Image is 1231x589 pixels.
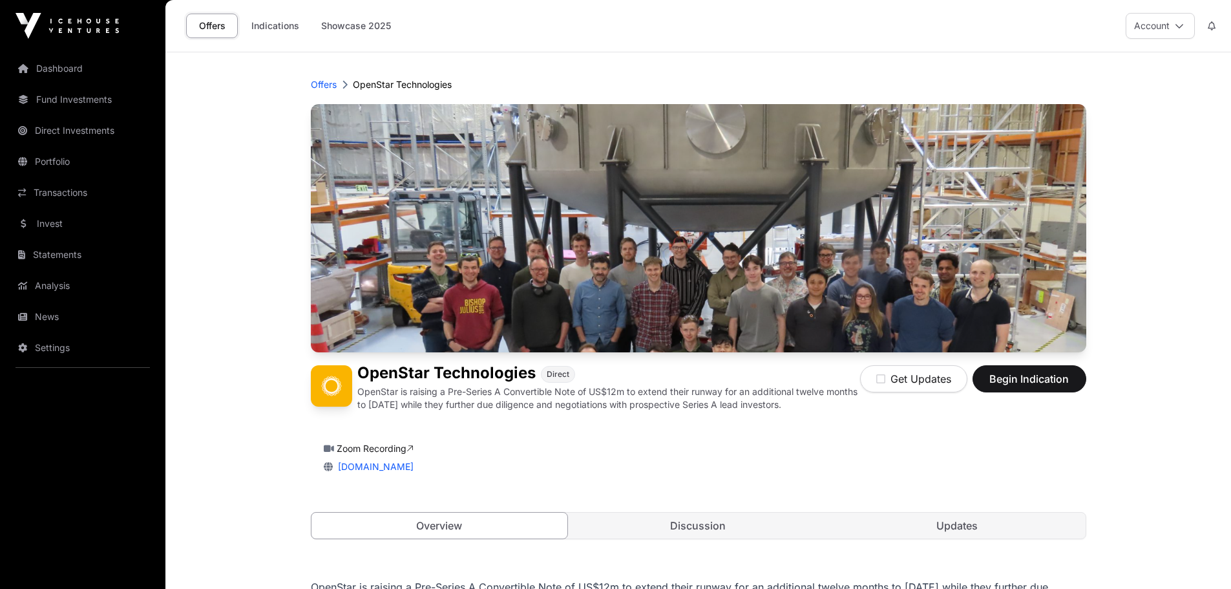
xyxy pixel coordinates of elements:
button: Get Updates [860,365,967,392]
button: Begin Indication [973,365,1086,392]
a: Indications [243,14,308,38]
a: Overview [311,512,569,539]
nav: Tabs [311,513,1086,539]
p: OpenStar is raising a Pre-Series A Convertible Note of US$12m to extend their runway for an addit... [357,385,860,411]
a: Dashboard [10,54,155,83]
img: OpenStar Technologies [311,365,352,407]
a: Invest [10,209,155,238]
a: Fund Investments [10,85,155,114]
button: Account [1126,13,1195,39]
a: Discussion [570,513,826,539]
a: Statements [10,241,155,269]
p: OpenStar Technologies [353,78,452,91]
img: Icehouse Ventures Logo [16,13,119,39]
a: [DOMAIN_NAME] [333,461,414,472]
a: Analysis [10,272,155,300]
a: News [10,303,155,331]
span: Begin Indication [989,371,1070,387]
a: Showcase 2025 [313,14,399,38]
a: Portfolio [10,147,155,176]
img: OpenStar Technologies [311,104,1086,352]
a: Updates [829,513,1086,539]
a: Direct Investments [10,116,155,145]
h1: OpenStar Technologies [357,365,536,383]
a: Settings [10,334,155,362]
a: Offers [186,14,238,38]
a: Zoom Recording [337,443,414,454]
span: Direct [547,369,569,380]
a: Begin Indication [973,378,1086,391]
a: Offers [311,78,337,91]
a: Transactions [10,178,155,207]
